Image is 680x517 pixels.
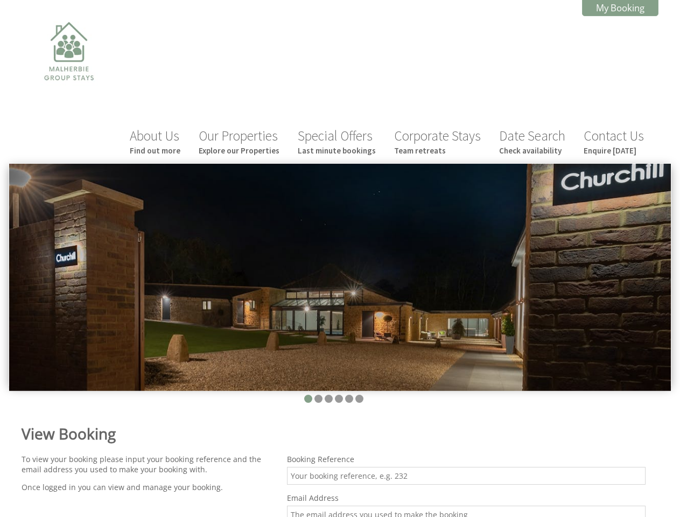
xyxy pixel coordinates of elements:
[584,127,644,156] a: Contact UsEnquire [DATE]
[130,145,180,156] small: Find out more
[584,145,644,156] small: Enquire [DATE]
[298,127,376,156] a: Special OffersLast minute bookings
[15,15,123,123] img: Malherbie Group Stays
[22,482,274,492] p: Once logged in you can view and manage your booking.
[287,467,646,485] input: Your booking reference, e.g. 232
[22,423,646,444] h1: View Booking
[499,145,565,156] small: Check availability
[22,454,274,474] p: To view your booking please input your booking reference and the email address you used to make y...
[199,145,279,156] small: Explore our Properties
[287,493,646,503] label: Email Address
[499,127,565,156] a: Date SearchCheck availability
[298,145,376,156] small: Last minute bookings
[394,127,481,156] a: Corporate StaysTeam retreats
[130,127,180,156] a: About UsFind out more
[394,145,481,156] small: Team retreats
[199,127,279,156] a: Our PropertiesExplore our Properties
[287,454,646,464] label: Booking Reference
